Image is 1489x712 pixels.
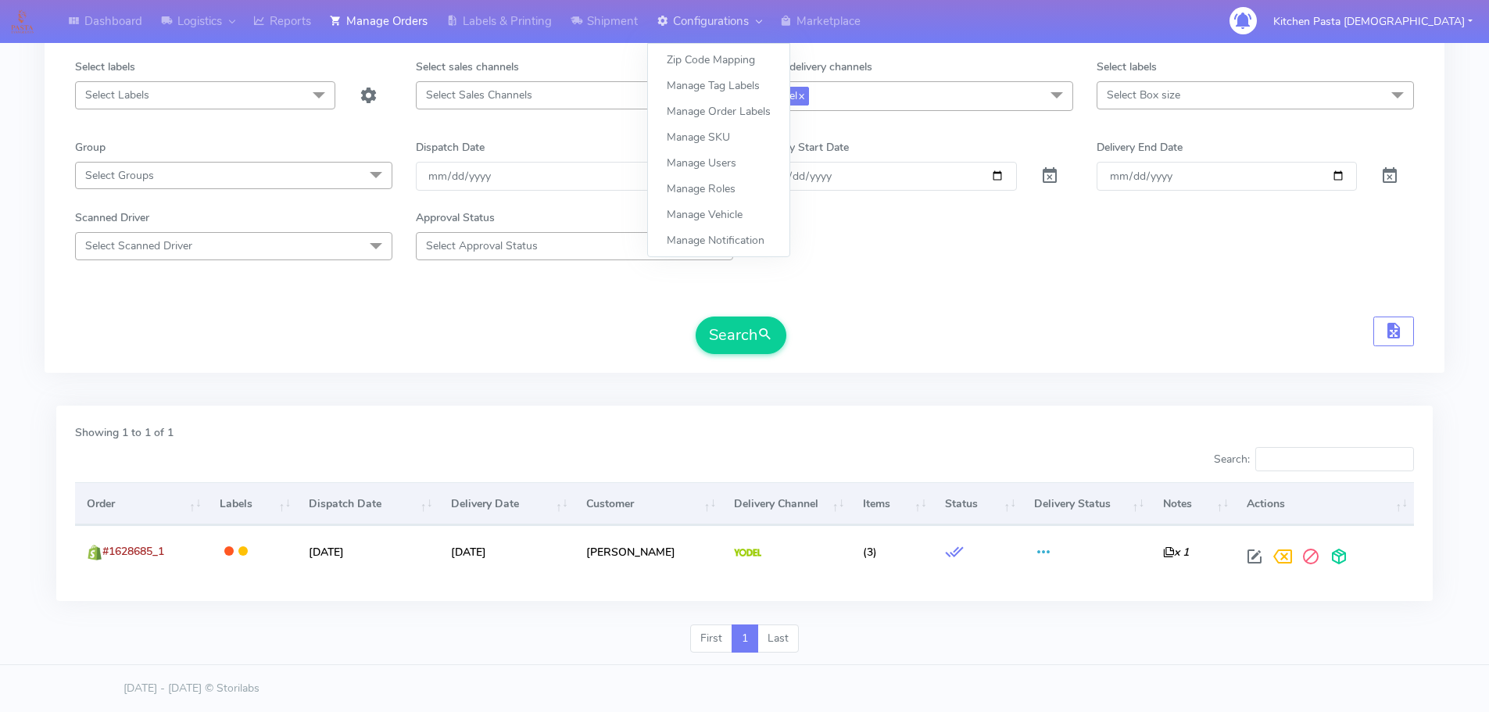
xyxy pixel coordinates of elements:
[574,482,722,524] th: Customer: activate to sort column ascending
[757,139,849,156] label: Delivery Start Date
[75,209,149,226] label: Scanned Driver
[851,482,933,524] th: Items: activate to sort column ascending
[297,482,438,524] th: Dispatch Date: activate to sort column ascending
[416,139,485,156] label: Dispatch Date
[75,139,106,156] label: Group
[648,124,789,150] a: Manage SKU
[1235,482,1414,524] th: Actions: activate to sort column ascending
[75,482,208,524] th: Order: activate to sort column ascending
[1255,447,1414,472] input: Search:
[648,202,789,227] a: Manage Vehicle
[696,317,786,354] button: Search
[438,525,574,578] td: [DATE]
[757,59,872,75] label: Select delivery channels
[1097,139,1183,156] label: Delivery End Date
[1151,482,1235,524] th: Notes: activate to sort column ascending
[863,545,877,560] span: (3)
[416,209,495,226] label: Approval Status
[722,482,850,524] th: Delivery Channel: activate to sort column ascending
[208,482,297,524] th: Labels: activate to sort column ascending
[648,176,789,202] a: Manage Roles
[1262,5,1484,38] button: Kitchen Pasta [DEMOGRAPHIC_DATA]
[1107,88,1180,102] span: Select Box size
[85,238,192,253] span: Select Scanned Driver
[933,482,1022,524] th: Status: activate to sort column ascending
[426,88,532,102] span: Select Sales Channels
[648,73,789,98] a: Manage Tag Labels
[297,525,438,578] td: [DATE]
[1097,59,1157,75] label: Select labels
[648,150,789,176] a: Manage Users
[438,482,574,524] th: Delivery Date: activate to sort column ascending
[85,88,149,102] span: Select Labels
[75,59,135,75] label: Select labels
[85,168,154,183] span: Select Groups
[102,544,164,559] span: #1628685_1
[1022,482,1151,524] th: Delivery Status: activate to sort column ascending
[1163,545,1189,560] i: x 1
[426,238,538,253] span: Select Approval Status
[75,424,174,441] label: Showing 1 to 1 of 1
[416,59,519,75] label: Select sales channels
[87,545,102,560] img: shopify.png
[648,227,789,253] a: Manage Notification
[574,525,722,578] td: [PERSON_NAME]
[732,624,758,653] a: 1
[648,98,789,124] a: Manage Order Labels
[1214,447,1414,472] label: Search:
[648,47,789,73] a: Zip Code Mapping
[734,549,761,556] img: Yodel
[797,87,804,103] a: x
